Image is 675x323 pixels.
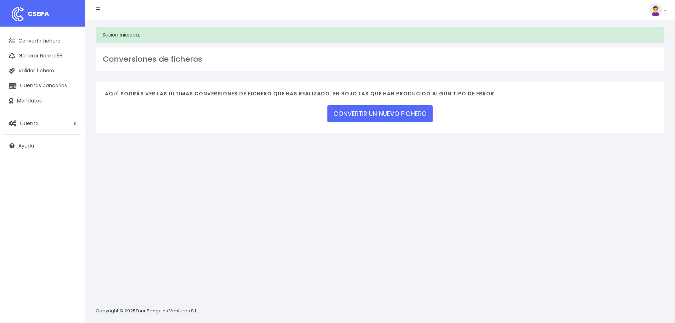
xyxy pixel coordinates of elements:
a: Generar Norma58 [4,49,81,63]
div: Sesión iniciada. [96,27,664,43]
a: Validar fichero [4,63,81,78]
a: Cuentas bancarias [4,78,81,93]
a: Convertir fichero [4,34,81,49]
span: Ayuda [18,142,34,149]
a: Cuenta [4,116,81,131]
img: profile [649,4,662,16]
span: Cuenta [20,119,39,127]
h3: Conversiones de ficheros [103,55,657,64]
h4: Aquí podrás ver las últimas conversiones de fichero que has realizado. En rojo las que han produc... [105,91,655,100]
span: CSEPA [28,9,49,18]
img: logo [9,5,27,23]
a: Four Penguins Ventures S.L. [136,307,198,314]
p: Copyright © 2025 . [96,307,199,315]
a: Ayuda [4,138,81,153]
a: CONVERTIR UN NUEVO FICHERO [327,105,433,122]
a: Mandatos [4,94,81,108]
